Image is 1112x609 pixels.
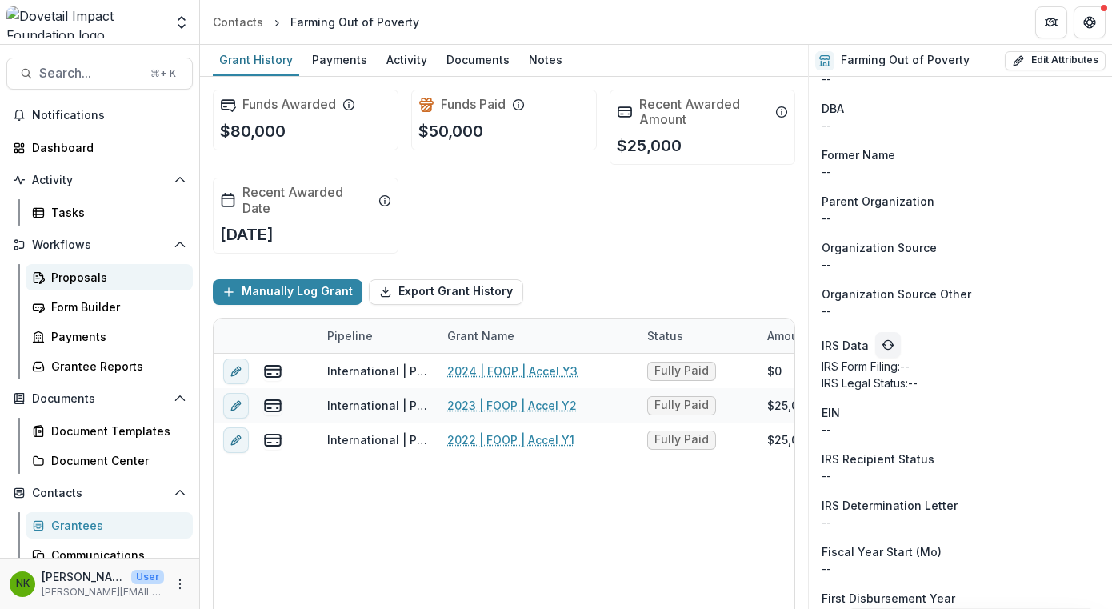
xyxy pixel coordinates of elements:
[223,358,249,383] button: edit
[6,58,193,90] button: Search...
[369,279,523,305] button: Export Grant History
[6,386,193,411] button: Open Documents
[223,427,249,452] button: edit
[822,146,895,163] span: Former Name
[213,48,299,71] div: Grant History
[654,433,709,447] span: Fully Paid
[206,10,426,34] nav: breadcrumb
[42,585,164,599] p: [PERSON_NAME][EMAIL_ADDRESS][DOMAIN_NAME]
[822,421,1099,438] div: --
[26,353,193,379] a: Grantee Reports
[290,14,419,30] div: Farming Out of Poverty
[822,404,840,421] p: EIN
[147,65,179,82] div: ⌘ + K
[841,54,970,67] h2: Farming Out of Poverty
[6,6,164,38] img: Dovetail Impact Foundation logo
[26,323,193,350] a: Payments
[822,100,844,117] span: DBA
[51,423,180,439] div: Document Templates
[822,239,937,256] span: Organization Source
[220,119,286,143] p: $80,000
[1074,6,1106,38] button: Get Help
[51,269,180,286] div: Proposals
[51,328,180,345] div: Payments
[318,319,438,353] div: Pipeline
[318,327,382,344] div: Pipeline
[26,418,193,444] a: Document Templates
[822,590,955,607] span: First Disbursement Year
[242,97,336,112] h2: Funds Awarded
[26,199,193,226] a: Tasks
[32,487,167,500] span: Contacts
[26,264,193,290] a: Proposals
[767,363,782,379] div: $0
[438,319,638,353] div: Grant Name
[822,302,1099,319] p: --
[32,238,167,252] span: Workflows
[170,575,190,594] button: More
[26,294,193,320] a: Form Builder
[875,332,901,358] button: refresh
[51,204,180,221] div: Tasks
[380,48,434,71] div: Activity
[822,560,1099,577] p: --
[767,431,813,448] div: $25,000
[822,256,1099,273] p: --
[767,327,838,344] p: Amount Paid
[42,568,125,585] p: [PERSON_NAME]
[418,119,483,143] p: $50,000
[822,337,869,354] p: IRS Data
[51,547,180,563] div: Communications
[26,447,193,474] a: Document Center
[206,10,270,34] a: Contacts
[223,392,249,418] button: edit
[822,375,1099,391] p: IRS Legal Status: --
[758,319,878,353] div: Amount Paid
[26,542,193,568] a: Communications
[6,167,193,193] button: Open Activity
[822,543,942,560] span: Fiscal Year Start (Mo)
[822,286,971,302] span: Organization Source Other
[441,97,506,112] h2: Funds Paid
[39,66,141,81] span: Search...
[6,480,193,506] button: Open Contacts
[32,174,167,187] span: Activity
[447,397,577,414] a: 2023 | FOOP | Accel Y2
[220,222,274,246] p: [DATE]
[306,45,374,76] a: Payments
[440,48,516,71] div: Documents
[263,361,282,380] button: view-payments
[822,117,1099,134] div: --
[32,392,167,406] span: Documents
[822,70,1099,87] p: --
[1005,51,1106,70] button: Edit Attributes
[440,45,516,76] a: Documents
[26,512,193,539] a: Grantees
[438,327,524,344] div: Grant Name
[447,363,578,379] a: 2024 | FOOP | Accel Y3
[131,570,164,584] p: User
[822,210,1099,226] p: --
[822,451,934,467] span: IRS Recipient Status
[327,363,428,379] div: International | Prospects Pipeline
[6,102,193,128] button: Notifications
[51,517,180,534] div: Grantees
[767,397,813,414] div: $25,000
[822,193,934,210] span: Parent Organization
[16,579,30,589] div: Naomi Kioi
[522,48,569,71] div: Notes
[51,358,180,375] div: Grantee Reports
[51,298,180,315] div: Form Builder
[32,139,180,156] div: Dashboard
[522,45,569,76] a: Notes
[170,6,193,38] button: Open entity switcher
[447,431,574,448] a: 2022 | FOOP | Accel Y1
[638,327,693,344] div: Status
[242,185,372,215] h2: Recent Awarded Date
[822,467,1099,484] div: --
[213,14,263,30] div: Contacts
[638,319,758,353] div: Status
